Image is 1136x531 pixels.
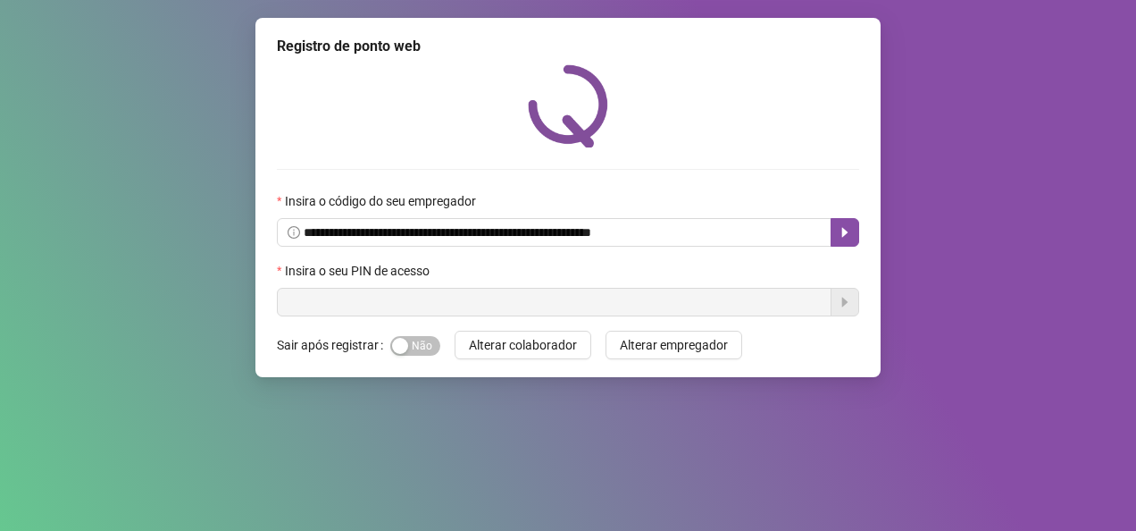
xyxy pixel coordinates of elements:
[277,36,859,57] div: Registro de ponto web
[277,191,488,211] label: Insira o código do seu empregador
[838,225,852,240] span: caret-right
[277,261,441,281] label: Insira o seu PIN de acesso
[528,64,608,147] img: QRPoint
[277,331,390,359] label: Sair após registrar
[288,226,300,239] span: info-circle
[469,335,577,355] span: Alterar colaborador
[455,331,591,359] button: Alterar colaborador
[620,335,728,355] span: Alterar empregador
[606,331,742,359] button: Alterar empregador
